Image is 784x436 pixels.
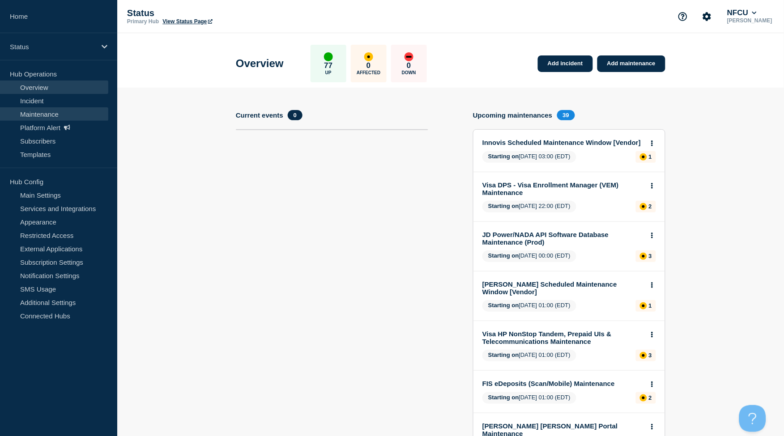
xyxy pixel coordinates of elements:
div: affected [364,52,373,61]
p: Status [127,8,306,18]
p: 3 [649,253,652,259]
p: Down [402,70,416,75]
p: 3 [649,352,652,359]
div: affected [640,253,647,260]
div: affected [640,203,647,210]
div: up [324,52,333,61]
p: 1 [649,302,652,309]
p: Up [325,70,332,75]
span: [DATE] 00:00 (EDT) [482,250,576,262]
p: 2 [649,203,652,210]
span: [DATE] 03:00 (EDT) [482,151,576,163]
span: [DATE] 22:00 (EDT) [482,201,576,212]
span: Starting on [488,252,519,259]
a: View Status Page [162,18,212,25]
h4: Upcoming maintenances [473,111,553,119]
p: 77 [324,61,332,70]
div: affected [640,302,647,309]
p: Status [10,43,96,51]
a: Add incident [538,55,593,72]
span: Starting on [488,203,519,209]
a: [PERSON_NAME] Scheduled Maintenance Window [Vendor] [482,280,644,296]
p: [PERSON_NAME] [725,17,774,24]
span: [DATE] 01:00 (EDT) [482,300,576,312]
button: NFCU [725,8,758,17]
div: affected [640,352,647,359]
p: 0 [366,61,371,70]
span: Starting on [488,302,519,309]
span: [DATE] 01:00 (EDT) [482,392,576,404]
h4: Current events [236,111,283,119]
p: Affected [357,70,380,75]
p: 0 [407,61,411,70]
button: Account settings [698,7,716,26]
span: [DATE] 01:00 (EDT) [482,350,576,361]
h1: Overview [236,57,284,70]
div: down [405,52,413,61]
button: Support [673,7,692,26]
span: 0 [288,110,303,120]
div: affected [640,153,647,161]
a: JD Power/NADA API Software Database Maintenance (Prod) [482,231,644,246]
a: Add maintenance [597,55,665,72]
p: Primary Hub [127,18,159,25]
div: affected [640,394,647,402]
p: 2 [649,394,652,401]
span: 39 [557,110,575,120]
a: Innovis Scheduled Maintenance Window [Vendor] [482,139,644,146]
span: Starting on [488,351,519,358]
p: 1 [649,153,652,160]
a: Visa HP NonStop Tandem, Prepaid UIs & Telecommunications Maintenance [482,330,644,345]
a: Visa DPS - Visa Enrollment Manager (VEM) Maintenance [482,181,644,196]
span: Starting on [488,153,519,160]
a: FIS eDeposits (Scan/Mobile) Maintenance [482,380,644,387]
iframe: Help Scout Beacon - Open [739,405,766,432]
span: Starting on [488,394,519,401]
